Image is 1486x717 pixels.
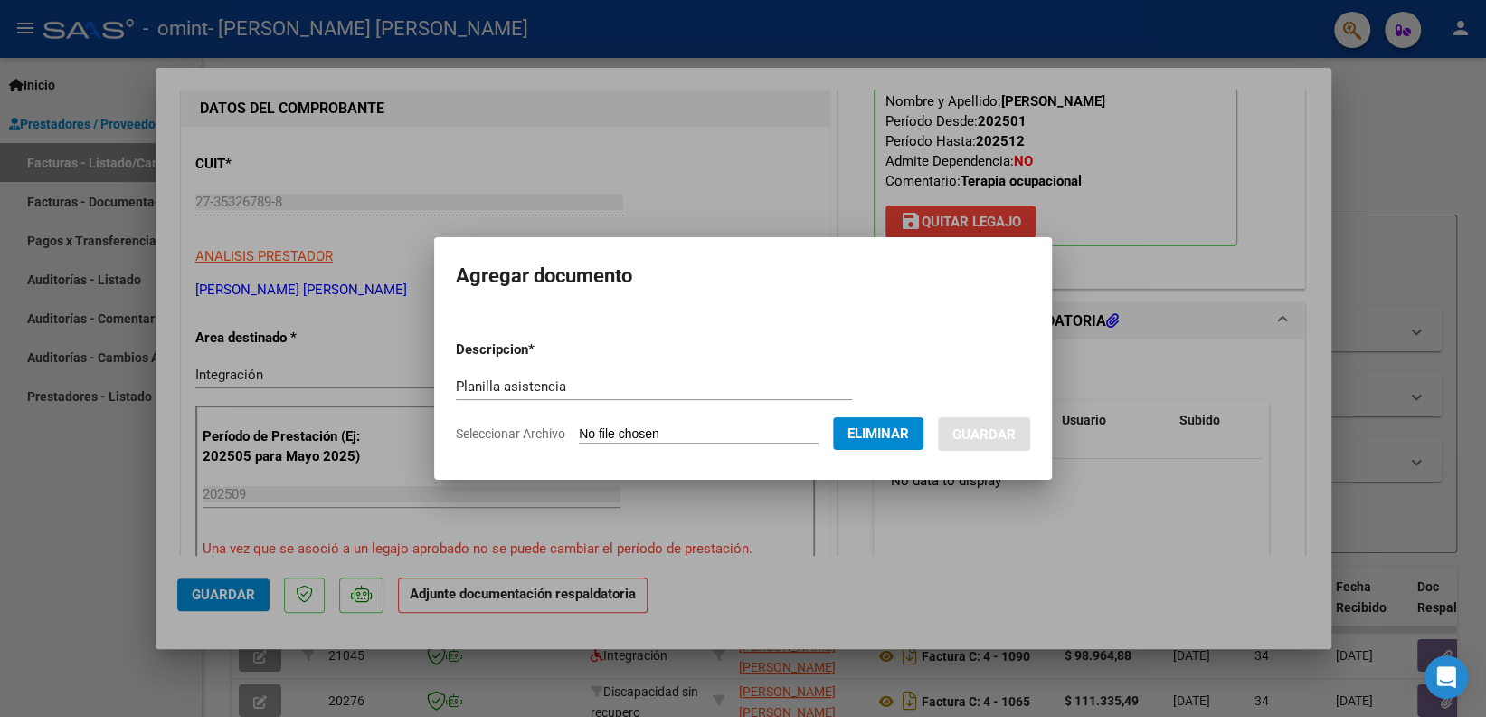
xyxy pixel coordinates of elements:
button: Guardar [938,417,1030,451]
p: Descripcion [456,339,629,360]
h2: Agregar documento [456,259,1030,293]
div: Open Intercom Messenger [1424,655,1468,699]
span: Seleccionar Archivo [456,426,565,441]
span: Eliminar [847,425,909,442]
button: Eliminar [833,417,923,450]
span: Guardar [952,426,1016,443]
